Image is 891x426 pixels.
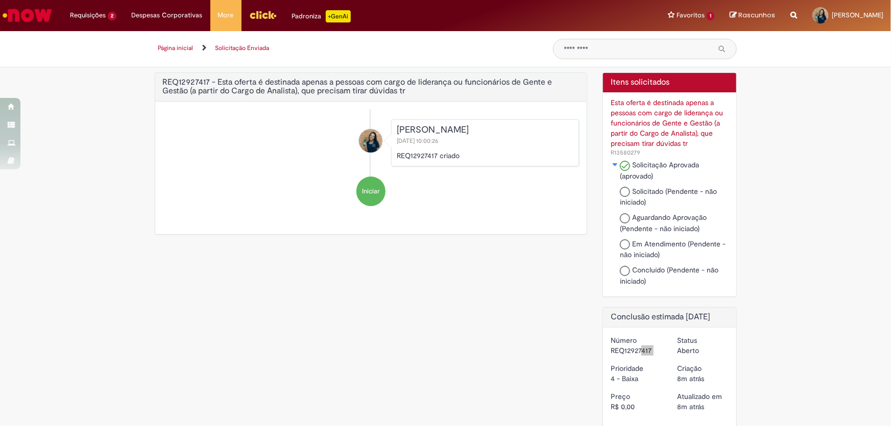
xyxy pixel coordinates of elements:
span: Número [611,148,640,157]
img: Em Atendimento (Pendente - não iniciado) [620,239,630,249]
label: Criação [677,363,702,373]
img: Solicitado (Pendente - não iniciado) [620,187,630,197]
img: ServiceNow [1,5,54,26]
span: Iniciar [362,187,380,196]
span: 2 [108,12,116,20]
span: Despesas Corporativas [132,10,203,20]
ul: Histórico de tíquete [163,109,580,216]
span: 1 [707,12,714,20]
span: 8m atrás [677,374,704,383]
img: Solicitação Aprovada (aprovado) [620,161,630,171]
span: Solicitado (Pendente - não iniciado) [620,187,717,207]
div: Esta oferta é destinada apenas a pessoas com cargo de liderança ou funcionários de Gente e Gestão... [611,97,729,148]
a: Solicitação Enviada [215,44,270,52]
span: Requisições [70,10,106,20]
h2: REQ12927417 - Esta oferta é destinada apenas a pessoas com cargo de liderança ou funcionários de ... [163,78,580,96]
h2: Itens solicitados [611,78,729,87]
span: Aguardando Aprovação (Pendente - não iniciado) [620,213,707,233]
span: Concluído (Pendente - não iniciado) [620,265,718,286]
label: Status [677,335,697,345]
h2: Conclusão estimada [DATE] [611,313,729,322]
label: Atualizado em [677,391,722,402]
button: Solicitação aprovada Alternar a exibição do estado da fase para Dúvidas Trabalhistas [611,160,620,170]
div: 4 - Baixa [611,373,662,384]
label: Número [611,335,637,345]
a: Rascunhos [730,11,775,20]
div: REQ12927417 [611,345,662,356]
span: More [218,10,234,20]
span: Solicitação Aprovada (aprovado) [620,160,699,181]
span: [DATE] 10:00:26 [397,137,441,145]
img: Aguardando Aprovação (Pendente - não iniciado) [620,213,630,223]
span: 8m atrás [677,402,704,411]
span: Rascunhos [738,10,775,20]
span: Favoritos [677,10,705,20]
time: 30/09/2025 10:00:26 [677,374,704,383]
div: [PERSON_NAME] [397,125,573,135]
div: 30/09/2025 10:00:26 [677,373,728,384]
div: 30/09/2025 10:00:26 [677,402,728,412]
div: Clarissa da Conceicao Dias [359,129,382,153]
img: Concluído (Pendente - não iniciado) [620,266,630,276]
span: Em Atendimento (Pendente - não iniciado) [620,239,726,260]
time: 30/09/2025 10:00:26 [677,402,704,411]
span: [PERSON_NAME] [832,11,883,19]
label: Preço [611,391,630,402]
img: Expandir o estado da solicitação [611,162,619,168]
a: Página inicial [158,44,194,52]
div: R$ 0,00 [611,402,662,412]
a: Esta oferta é destinada apenas a pessoas com cargo de liderança ou funcionários de Gente e Gestão... [611,97,729,157]
img: click_logo_yellow_360x200.png [249,7,277,22]
ul: Trilhas de página [155,39,538,58]
div: Aberto [677,345,728,356]
p: REQ12927417 criado [397,151,573,161]
label: Prioridade [611,363,643,373]
p: +GenAi [326,10,351,22]
li: Clarissa da Conceicao Dias [163,119,580,166]
span: R13580279 [611,148,640,157]
div: Padroniza [292,10,351,22]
